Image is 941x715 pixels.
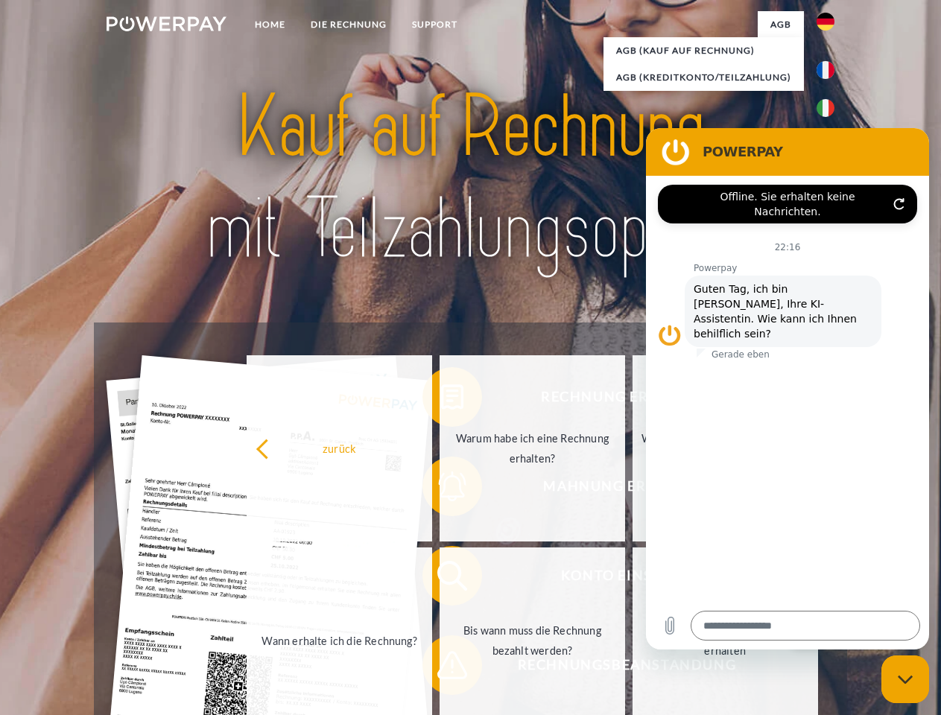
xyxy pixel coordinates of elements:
a: AGB (Kauf auf Rechnung) [603,37,804,64]
a: SUPPORT [399,11,470,38]
div: Warum habe ich eine Rechnung erhalten? [449,428,616,468]
a: DIE RECHNUNG [298,11,399,38]
a: Was habe ich noch offen, ist meine Zahlung eingegangen? [633,355,818,541]
img: it [817,99,834,117]
iframe: Messaging-Fenster [646,128,929,649]
a: agb [758,11,804,38]
div: Bis wann muss die Rechnung bezahlt werden? [449,620,616,661]
div: zurück [256,438,423,458]
div: Ich habe nur eine Teillieferung erhalten [641,620,809,661]
a: Home [242,11,298,38]
div: Was habe ich noch offen, ist meine Zahlung eingegangen? [641,428,809,468]
div: Wann erhalte ich die Rechnung? [256,630,423,650]
img: title-powerpay_de.svg [142,71,799,285]
img: logo-powerpay-white.svg [107,16,226,31]
a: AGB (Kreditkonto/Teilzahlung) [603,64,804,91]
iframe: Schaltfläche zum Öffnen des Messaging-Fensters; Konversation läuft [881,655,929,703]
img: fr [817,61,834,79]
img: de [817,13,834,31]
